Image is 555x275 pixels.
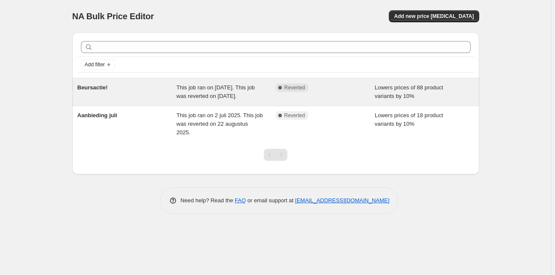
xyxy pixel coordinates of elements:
[176,84,255,99] span: This job ran on [DATE]. This job was reverted on [DATE].
[85,61,105,68] span: Add filter
[295,197,389,204] a: [EMAIL_ADDRESS][DOMAIN_NAME]
[181,197,235,204] span: Need help? Read the
[235,197,246,204] a: FAQ
[246,197,295,204] span: or email support at
[394,13,474,20] span: Add new price [MEDICAL_DATA]
[81,59,115,70] button: Add filter
[375,112,443,127] span: Lowers prices of 18 product variants by 10%
[78,112,117,118] span: Aanbieding juli
[375,84,443,99] span: Lowers prices of 88 product variants by 10%
[264,149,287,161] nav: Pagination
[78,84,108,91] span: Beursactie!
[284,84,305,91] span: Reverted
[284,112,305,119] span: Reverted
[389,10,479,22] button: Add new price [MEDICAL_DATA]
[176,112,263,136] span: This job ran on 2 juli 2025. This job was reverted on 22 augustus 2025.
[72,12,154,21] span: NA Bulk Price Editor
